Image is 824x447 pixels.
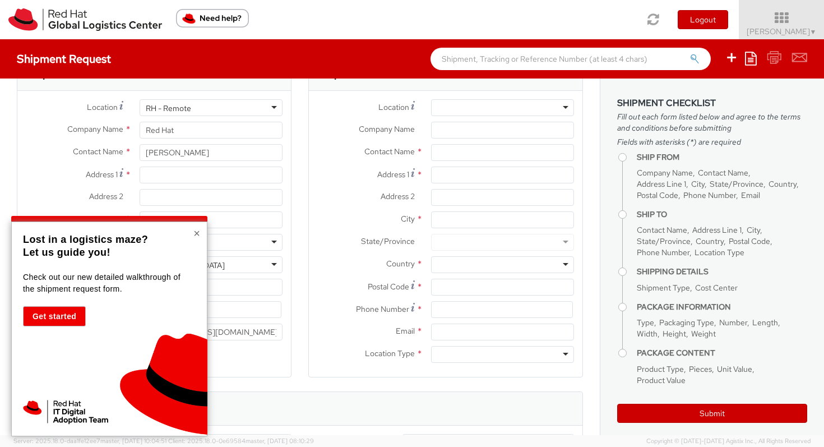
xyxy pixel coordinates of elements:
[747,225,760,235] span: City
[659,317,714,328] span: Packaging Type
[23,306,86,326] button: Get started
[320,68,397,80] h3: Ship To Location
[683,190,736,200] span: Phone Number
[637,247,689,257] span: Phone Number
[168,437,314,445] span: Client: 2025.18.0-0e69584
[67,124,123,134] span: Company Name
[617,404,807,423] button: Submit
[637,329,658,339] span: Width
[29,68,119,80] h3: Ship From Location
[386,259,415,269] span: Country
[23,234,148,245] strong: Lost in a logistics maze?
[637,283,690,293] span: Shipment Type
[361,236,415,246] span: State/Province
[401,214,415,224] span: City
[396,326,415,336] span: Email
[617,136,807,148] span: Fields with asterisks (*) are required
[368,282,409,292] span: Postal Code
[689,364,712,374] span: Pieces
[637,364,684,374] span: Product Type
[637,179,686,189] span: Address Line 1
[637,168,693,178] span: Company Name
[729,236,770,246] span: Postal Code
[696,236,724,246] span: Country
[100,437,166,445] span: master, [DATE] 10:04:51
[73,146,123,156] span: Contact Name
[23,247,110,258] strong: Let us guide you!
[377,169,409,179] span: Address 1
[637,349,807,357] h4: Package Content
[176,9,249,27] button: Need help?
[695,247,744,257] span: Location Type
[637,303,807,311] h4: Package Information
[146,103,191,114] div: RH - Remote
[637,210,807,219] h4: Ship To
[430,48,711,70] input: Shipment, Tracking or Reference Number (at least 4 chars)
[747,26,817,36] span: [PERSON_NAME]
[678,10,728,29] button: Logout
[692,225,742,235] span: Address Line 1
[86,169,118,179] span: Address 1
[8,8,162,31] img: rh-logistics-00dfa346123c4ec078e1.svg
[378,102,409,112] span: Location
[87,102,118,112] span: Location
[810,27,817,36] span: ▼
[698,168,748,178] span: Contact Name
[637,236,691,246] span: State/Province
[637,225,687,235] span: Contact Name
[717,364,752,374] span: Unit Value
[646,437,811,446] span: Copyright © [DATE]-[DATE] Agistix Inc., All Rights Reserved
[637,190,678,200] span: Postal Code
[637,317,654,328] span: Type
[691,329,716,339] span: Weight
[617,98,807,108] h3: Shipment Checklist
[364,146,415,156] span: Contact Name
[246,437,314,445] span: master, [DATE] 08:10:29
[23,271,193,295] p: Check out our new detailed walkthrough of the shipment request form.
[89,191,123,201] span: Address 2
[663,329,686,339] span: Height
[109,214,123,224] span: City
[719,317,747,328] span: Number
[617,111,807,133] span: Fill out each form listed below and agree to the terms and conditions before submitting
[637,375,686,385] span: Product Value
[637,153,807,162] h4: Ship From
[381,191,415,201] span: Address 2
[365,348,415,358] span: Location Type
[741,190,760,200] span: Email
[17,53,111,65] h4: Shipment Request
[13,437,166,445] span: Server: 2025.18.0-daa1fe12ee7
[769,179,797,189] span: Country
[691,179,705,189] span: City
[359,124,415,134] span: Company Name
[695,283,738,293] span: Cost Center
[193,228,200,239] button: Close
[637,268,807,276] h4: Shipping Details
[710,179,763,189] span: State/Province
[356,304,409,314] span: Phone Number
[752,317,778,328] span: Length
